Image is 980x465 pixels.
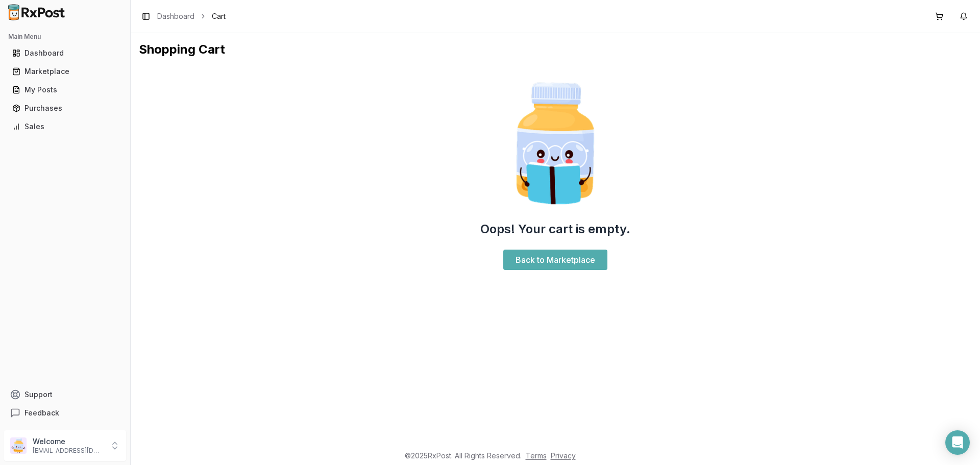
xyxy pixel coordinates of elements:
[4,385,126,404] button: Support
[4,118,126,135] button: Sales
[945,430,970,455] div: Open Intercom Messenger
[8,62,122,81] a: Marketplace
[33,436,104,447] p: Welcome
[8,99,122,117] a: Purchases
[12,121,118,132] div: Sales
[8,117,122,136] a: Sales
[526,451,547,460] a: Terms
[490,78,621,209] img: Smart Pill Bottle
[4,45,126,61] button: Dashboard
[4,63,126,80] button: Marketplace
[24,408,59,418] span: Feedback
[503,250,607,270] a: Back to Marketplace
[33,447,104,455] p: [EMAIL_ADDRESS][DOMAIN_NAME]
[8,44,122,62] a: Dashboard
[480,221,630,237] h2: Oops! Your cart is empty.
[10,437,27,454] img: User avatar
[12,48,118,58] div: Dashboard
[4,404,126,422] button: Feedback
[12,85,118,95] div: My Posts
[157,11,194,21] a: Dashboard
[8,33,122,41] h2: Main Menu
[551,451,576,460] a: Privacy
[139,41,972,58] h1: Shopping Cart
[12,103,118,113] div: Purchases
[12,66,118,77] div: Marketplace
[212,11,226,21] span: Cart
[4,4,69,20] img: RxPost Logo
[8,81,122,99] a: My Posts
[4,100,126,116] button: Purchases
[157,11,226,21] nav: breadcrumb
[4,82,126,98] button: My Posts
